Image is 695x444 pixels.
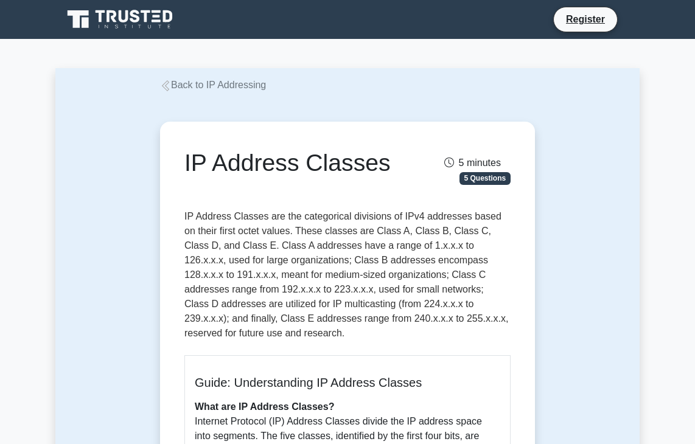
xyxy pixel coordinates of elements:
[160,80,266,90] a: Back to IP Addressing
[195,375,500,390] h5: Guide: Understanding IP Address Classes
[444,158,501,168] span: 5 minutes
[184,149,397,178] h1: IP Address Classes
[195,401,334,412] b: What are IP Address Classes?
[184,209,511,345] p: IP Address Classes are the categorical divisions of IPv4 addresses based on their first octet val...
[559,12,612,27] a: Register
[459,172,511,184] span: 5 Questions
